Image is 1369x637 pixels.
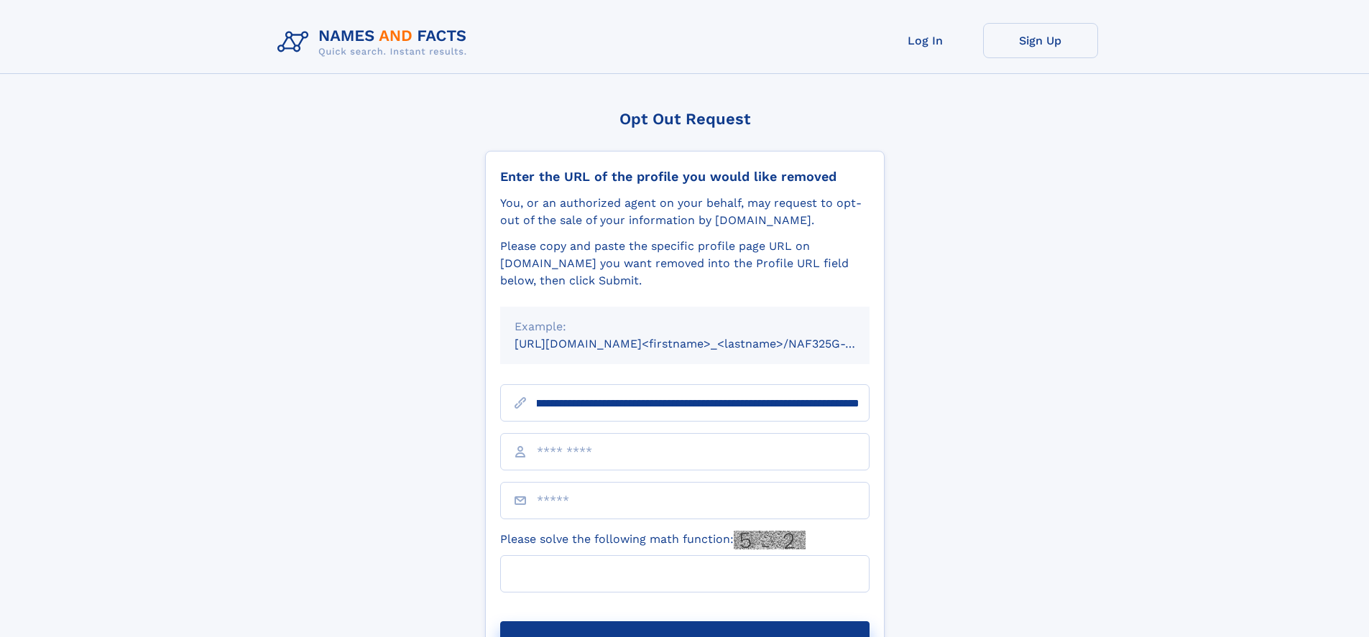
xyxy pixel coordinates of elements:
[500,195,870,229] div: You, or an authorized agent on your behalf, may request to opt-out of the sale of your informatio...
[500,531,806,549] label: Please solve the following math function:
[500,169,870,185] div: Enter the URL of the profile you would like removed
[515,318,855,335] div: Example:
[500,238,870,289] div: Please copy and paste the specific profile page URL on [DOMAIN_NAME] you want removed into the Pr...
[868,23,983,58] a: Log In
[515,337,897,350] small: [URL][DOMAIN_NAME]<firstname>_<lastname>/NAF325G-xxxxxxxx
[272,23,479,62] img: Logo Names and Facts
[485,110,885,128] div: Opt Out Request
[983,23,1098,58] a: Sign Up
